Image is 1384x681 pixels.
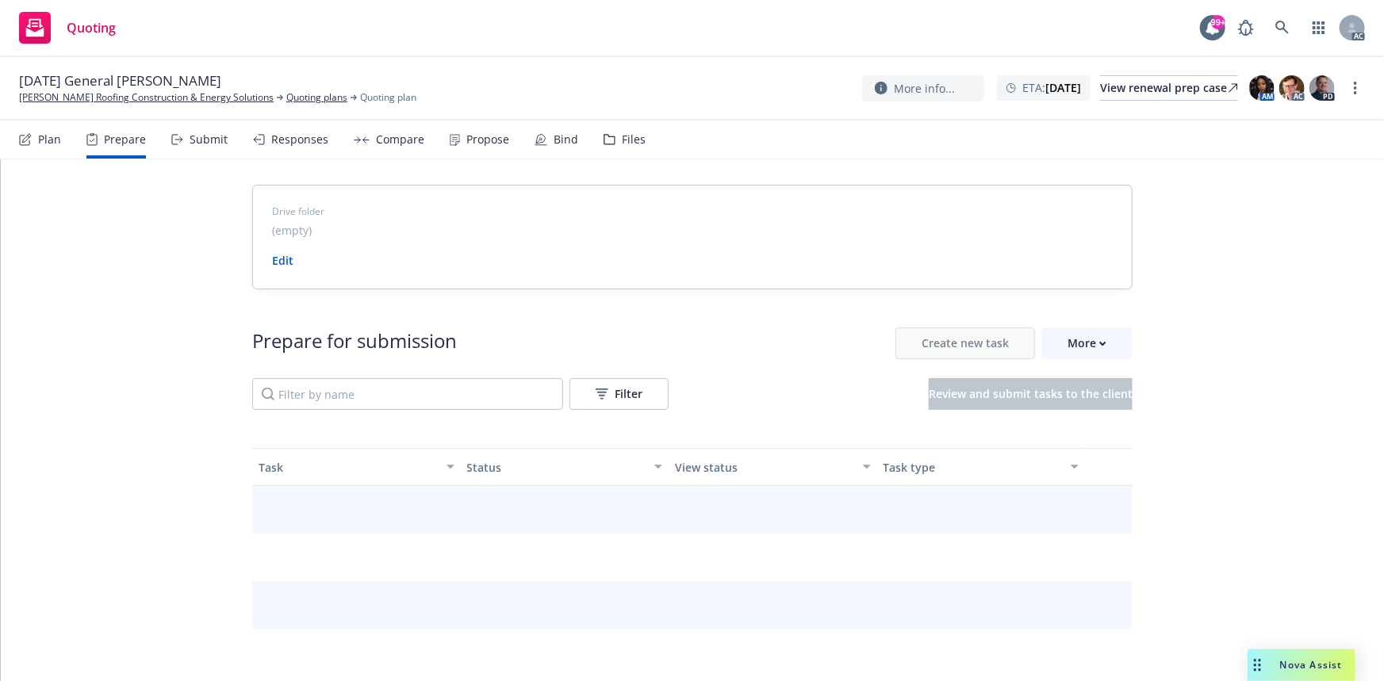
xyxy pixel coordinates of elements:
button: More info... [862,75,984,101]
a: more [1346,78,1365,98]
div: Compare [376,133,424,146]
button: More [1041,327,1133,359]
span: Create new task [922,335,1009,350]
button: Nova Assist [1248,649,1355,681]
a: Edit [272,253,293,268]
div: Prepare for submission [252,327,457,359]
span: Review and submit tasks to the client [929,386,1133,401]
strong: [DATE] [1045,80,1081,95]
a: Search [1267,12,1298,44]
img: photo [1309,75,1335,101]
div: Submit [190,133,228,146]
a: Quoting plans [286,90,347,105]
div: Propose [466,133,509,146]
span: More info... [894,80,955,97]
span: Drive folder [272,205,1113,219]
a: Report a Bug [1230,12,1262,44]
div: More [1068,328,1106,358]
div: View status [675,459,853,476]
button: Create new task [895,327,1035,359]
button: Task [252,448,461,486]
a: View renewal prep case [1100,75,1238,101]
div: View renewal prep case [1100,76,1238,100]
div: Prepare [104,133,146,146]
button: Status [461,448,669,486]
span: Quoting plan [360,90,416,105]
button: View status [669,448,877,486]
input: Filter by name [252,378,563,410]
span: [DATE] General [PERSON_NAME] [19,71,221,90]
div: Status [467,459,646,476]
span: ETA : [1022,79,1081,96]
a: [PERSON_NAME] Roofing Construction & Energy Solutions [19,90,274,105]
button: Task type [877,448,1086,486]
span: (empty) [272,222,312,239]
span: Quoting [67,21,116,34]
div: Task [259,459,437,476]
div: Drag to move [1248,649,1267,681]
div: 99+ [1211,15,1225,29]
div: Task type [884,459,1062,476]
a: Switch app [1303,12,1335,44]
button: Filter [569,378,669,410]
img: photo [1249,75,1275,101]
div: Plan [38,133,61,146]
div: Files [622,133,646,146]
div: Responses [271,133,328,146]
span: Nova Assist [1280,658,1343,671]
div: Filter [596,379,642,409]
button: Review and submit tasks to the client [929,378,1133,410]
img: photo [1279,75,1305,101]
a: Quoting [13,6,122,50]
div: Bind [554,133,578,146]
